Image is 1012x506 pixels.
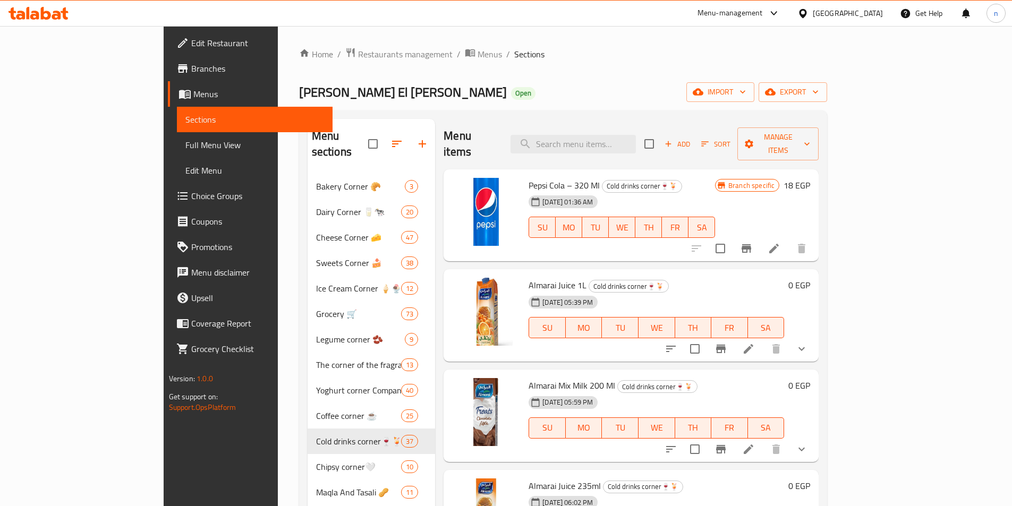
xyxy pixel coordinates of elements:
[708,336,734,362] button: Branch-specific-item
[358,48,453,61] span: Restaurants management
[457,48,461,61] li: /
[308,174,436,199] div: Bakery Corner 🥐3
[609,217,635,238] button: WE
[606,320,634,336] span: TU
[511,89,535,98] span: Open
[316,256,401,269] div: Sweets Corner 🍰
[602,180,682,192] span: Cold drinks corner🍷🍹
[191,266,324,279] span: Menu disclaimer
[168,234,333,260] a: Promotions
[308,403,436,428] div: Coffee corner ☕️25
[662,217,688,238] button: FR
[529,217,556,238] button: SU
[169,390,218,404] span: Get support on:
[748,417,785,439] button: SA
[402,309,418,319] span: 73
[538,297,597,307] span: [DATE] 05:39 PM
[316,358,401,371] div: The corner of the fragrant 🫙🌶️
[401,384,418,397] div: items
[789,336,814,362] button: show more
[688,217,715,238] button: SA
[478,48,502,61] span: Menus
[308,276,436,301] div: Ice Cream Corner 🍦🍨12
[529,478,601,494] span: Almarai Juice 235ml
[401,460,418,473] div: items
[566,417,602,439] button: MO
[699,136,733,152] button: Sort
[308,327,436,352] div: Legume corner 🫘9
[711,317,748,338] button: FR
[345,47,453,61] a: Restaurants management
[410,131,435,157] button: Add section
[308,378,436,403] div: Yoghurt corner Companies 🥛40
[401,435,418,448] div: items
[813,7,883,19] div: [GEOGRAPHIC_DATA]
[694,136,737,152] span: Sort items
[784,178,810,193] h6: 18 EGP
[465,47,502,61] a: Menus
[737,127,819,160] button: Manage items
[716,420,744,435] span: FR
[316,409,401,422] span: Coffee corner ☕️
[514,48,545,61] span: Sections
[401,358,418,371] div: items
[602,180,682,193] div: Cold drinks corner🍷🍹
[401,409,418,422] div: items
[316,486,401,499] span: Maqla And Tasali 🥜
[316,460,401,473] span: Chipsy corner🤍
[168,81,333,107] a: Menus
[452,178,520,246] img: Pepsi Cola – 320 Ml
[191,342,324,355] span: Grocery Checklist
[401,205,418,218] div: items
[603,481,683,493] div: Cold drinks corner🍷🍹
[566,317,602,338] button: MO
[643,420,671,435] span: WE
[402,462,418,472] span: 10
[788,278,810,293] h6: 0 EGP
[402,233,418,243] span: 47
[795,342,808,355] svg: Show Choices
[529,317,565,338] button: SU
[316,282,401,295] div: Ice Cream Corner 🍦🍨
[618,381,697,393] span: Cold drinks corner🍷🍹
[538,397,597,407] span: [DATE] 05:59 PM
[617,380,698,393] div: Cold drinks corner🍷🍹
[316,435,401,448] span: Cold drinks corner🍷🍹
[452,378,520,446] img: Almarai Mix Milk 200 Ml
[716,320,744,336] span: FR
[185,164,324,177] span: Edit Menu
[452,278,520,346] img: Almarai Juice 1L
[570,320,598,336] span: MO
[168,260,333,285] a: Menu disclaimer
[695,85,746,99] span: import
[724,181,779,191] span: Branch specific
[788,478,810,493] h6: 0 EGP
[308,428,436,454] div: Cold drinks corner🍷🍹37
[191,190,324,202] span: Choice Groups
[401,307,418,320] div: items
[533,420,561,435] span: SU
[602,417,639,439] button: TU
[316,205,401,218] span: Dairy Corner 🥛🐄
[337,48,341,61] li: /
[401,486,418,499] div: items
[795,443,808,456] svg: Show Choices
[316,231,401,244] span: Cheese Corner 🧀
[402,411,418,421] span: 25
[759,82,827,102] button: export
[788,378,810,393] h6: 0 EGP
[316,333,405,346] span: Legume corner 🫘
[308,352,436,378] div: The corner of the fragrant 🫙🌶️13
[698,7,763,20] div: Menu-management
[402,207,418,217] span: 20
[746,131,810,157] span: Manage items
[994,7,998,19] span: n
[789,236,814,261] button: delete
[401,256,418,269] div: items
[666,220,684,235] span: FR
[643,320,671,336] span: WE
[168,311,333,336] a: Coverage Report
[191,62,324,75] span: Branches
